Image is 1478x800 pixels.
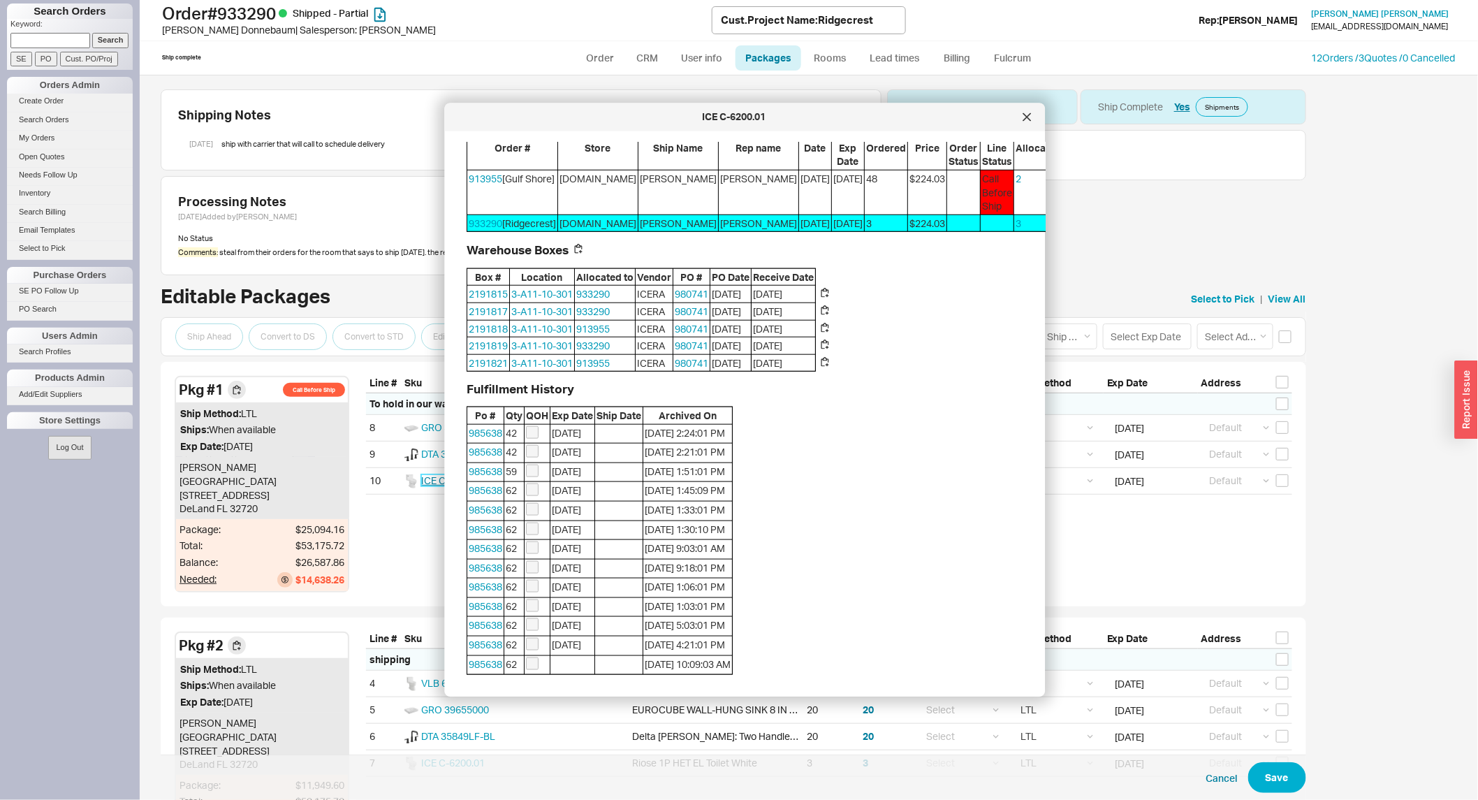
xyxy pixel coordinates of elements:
div: Needed: [180,572,221,588]
a: 2 [1016,172,1022,184]
span: ICERA [636,286,673,303]
a: Email Templates [7,223,133,238]
a: Rooms [804,45,856,71]
div: [PERSON_NAME] Donnebaum | Salesperson: [PERSON_NAME] [162,23,712,37]
span: Line Status [981,139,1014,169]
div: [DATE] [180,439,344,453]
div: Ship Method [1009,376,1104,394]
div: None [945,100,969,114]
div: 20 [807,703,818,717]
a: GRO 39655000 [421,421,489,433]
div: shipping [369,653,411,667]
span: [DATE] 1:06:01 PM [644,579,733,597]
span: GRO 39655000 [421,704,489,715]
span: Price [909,139,947,169]
span: ICERA [636,354,673,371]
div: Line # [366,632,401,650]
span: [DATE] [800,170,832,214]
input: Cust. PO/Proj [60,52,118,66]
a: 12Orders /3Quotes /0 Cancelled [1312,52,1456,64]
a: 985638 [469,426,503,438]
span: [PERSON_NAME] [719,170,799,214]
div: Users Admin [7,328,133,344]
a: 2191821 [469,356,508,368]
span: ICERA [636,303,673,320]
div: Purchase Orders [7,267,133,284]
a: VLB 6200UC01 [421,677,489,689]
span: [DATE] [711,337,752,354]
span: Store [559,139,638,169]
div: [PERSON_NAME] [641,216,717,230]
span: [DATE] 9:18:01 PM [644,559,733,578]
a: 2191819 [469,340,508,351]
a: 3-A11-10-301 [512,356,573,368]
span: 42 [505,444,525,463]
button: 20 [863,729,874,743]
span: [DATE] [752,303,816,320]
a: 985638 [469,484,503,496]
a: 913955 [469,172,503,184]
div: Rep: [PERSON_NAME] [1199,13,1298,27]
div: Orders Admin [7,77,133,94]
a: View All [1268,292,1306,306]
button: Ship Ahead [175,323,243,350]
a: DTA 35849LF-BL [421,730,495,742]
a: 933290 [577,288,610,300]
div: 7 [366,750,401,776]
div: Line # [366,376,401,394]
div: ICE C-6200.01 [452,110,1016,124]
span: Edit Warehouse [433,328,493,345]
a: 980741 [675,356,709,368]
p: Keyword: [10,19,133,33]
img: 6200UC01_45A_vza2tv [404,677,418,691]
a: 980741 [675,305,709,317]
div: Address [1198,632,1292,650]
span: 48 [865,170,908,214]
span: PO Date [711,268,752,285]
div: Sku [401,376,629,394]
div: Cust. Project Name : Ridgecrest [721,13,873,27]
a: 985638 [469,465,503,477]
div: [DATE] Added by [PERSON_NAME] [178,212,864,221]
span: [DATE] [752,320,816,337]
span: Location [511,268,575,285]
span: [DATE] [551,424,595,443]
span: $224.03 [909,214,947,231]
a: 3-A11-10-301 [512,322,573,334]
a: ICE C-6200.01 [421,474,485,486]
span: Ship Ahead [187,328,231,345]
a: My Orders [7,131,133,145]
input: PO [35,52,57,66]
span: Call Before Ship [283,383,345,397]
div: Ship complete [162,54,201,61]
span: [PERSON_NAME] [PERSON_NAME] [1312,8,1449,19]
span: [DATE] [551,463,595,481]
a: 985638 [469,619,503,631]
div: 9 [366,442,401,467]
span: 62 [505,559,525,578]
div: EUROCUBE WALL-HUNG SINK 8 IN CENTERS - GROHE ALPINE WHITE [632,703,800,717]
a: Packages [736,45,801,71]
span: [DATE] [551,579,595,597]
span: Allocated to [576,268,636,285]
span: [DATE] [833,170,865,214]
span: [PERSON_NAME] [GEOGRAPHIC_DATA] [STREET_ADDRESS] DeLand FL 32720 [180,461,277,514]
div: Pkg # 1 [179,380,224,400]
span: [DATE] 4:21:01 PM [644,637,733,655]
div: LTL [180,662,344,676]
a: 985638 [469,561,503,573]
div: Ship Complete [1098,100,1163,114]
div: 6 [366,724,401,750]
span: [DATE] [551,637,595,655]
a: 3-A11-10-301 [512,340,573,351]
span: Receive Date [752,268,816,285]
a: 3-A11-10-301 [512,288,573,300]
span: ICERA [636,337,673,354]
a: CRM [627,45,668,71]
div: ship with carrier that will call to schedule delivery [221,135,748,153]
span: [DATE] [551,617,595,636]
a: 933290 [577,340,610,351]
a: 985638 [469,657,503,669]
a: Order [576,45,624,71]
